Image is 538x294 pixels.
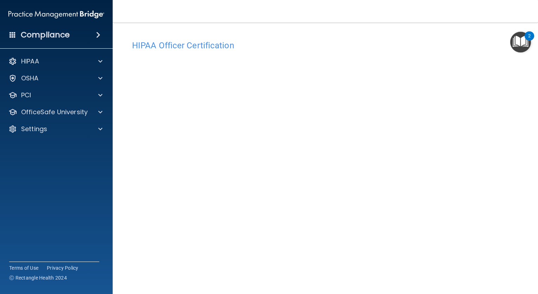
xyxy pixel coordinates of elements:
a: OfficeSafe University [8,108,102,116]
span: Ⓒ Rectangle Health 2024 [9,274,67,281]
button: Open Resource Center, 2 new notifications [510,32,531,53]
iframe: hipaa-training [132,54,519,283]
p: OfficeSafe University [21,108,88,116]
h4: Compliance [21,30,70,40]
h4: HIPAA Officer Certification [132,41,519,50]
p: PCI [21,91,31,99]
a: PCI [8,91,102,99]
iframe: Drift Widget Chat Window [393,37,534,250]
a: HIPAA [8,57,102,66]
iframe: Drift Widget Chat Controller [503,245,530,272]
div: 2 [528,36,531,45]
a: Settings [8,125,102,133]
p: OSHA [21,74,39,82]
a: OSHA [8,74,102,82]
a: Terms of Use [9,264,38,271]
p: HIPAA [21,57,39,66]
img: PMB logo [8,7,104,22]
p: Settings [21,125,47,133]
a: Privacy Policy [47,264,79,271]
